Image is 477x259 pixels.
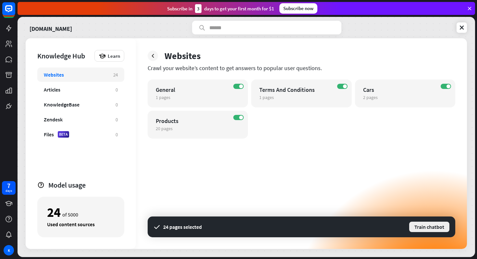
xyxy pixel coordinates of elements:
[363,94,378,100] span: 2 pages
[156,126,173,131] span: 20 pages
[44,101,79,108] div: KnowledgeBase
[47,207,115,218] div: of 5000
[6,189,12,193] div: days
[156,94,170,100] span: 1 pages
[5,3,25,22] button: Open LiveChat chat widget
[48,180,124,190] div: Model usage
[163,224,202,230] div: 24 pages selected
[195,4,202,13] div: 3
[165,50,201,62] div: Websites
[37,51,91,60] div: Knowledge Hub
[2,181,16,195] a: 7 days
[30,21,72,34] a: [DOMAIN_NAME]
[363,86,436,93] div: Cars
[409,221,450,233] button: Train chatbot
[7,183,10,189] div: 7
[44,116,63,123] div: Zendesk
[156,117,228,125] div: Products
[116,117,118,123] div: 0
[58,131,69,138] div: BETA
[279,3,317,14] div: Subscribe now
[44,131,54,138] div: Files
[259,86,332,93] div: Terms And Conditions
[108,53,120,59] span: Learn
[259,94,274,100] span: 1 pages
[116,87,118,93] div: 0
[156,86,228,93] div: General
[113,72,118,78] div: 24
[47,207,61,218] div: 24
[44,71,64,78] div: Websites
[116,131,118,138] div: 0
[4,245,14,255] div: K
[148,64,455,72] div: Crawl your website’s content to get answers to popular user questions.
[116,102,118,108] div: 0
[167,4,274,13] div: Subscribe in days to get your first month for $1
[44,86,60,93] div: Articles
[47,221,115,228] div: Used content sources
